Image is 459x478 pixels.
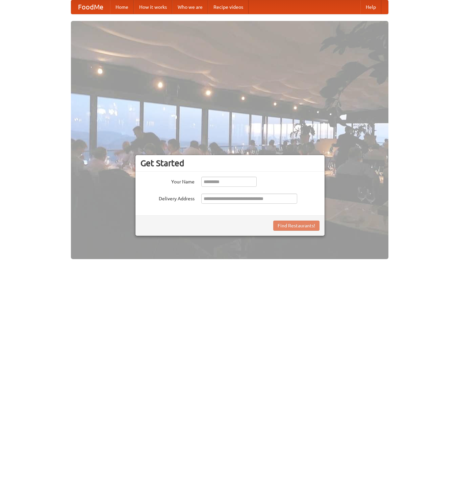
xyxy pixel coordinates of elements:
[273,221,320,231] button: Find Restaurants!
[208,0,249,14] a: Recipe videos
[141,177,195,185] label: Your Name
[134,0,172,14] a: How it works
[360,0,381,14] a: Help
[141,194,195,202] label: Delivery Address
[110,0,134,14] a: Home
[71,0,110,14] a: FoodMe
[141,158,320,168] h3: Get Started
[172,0,208,14] a: Who we are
